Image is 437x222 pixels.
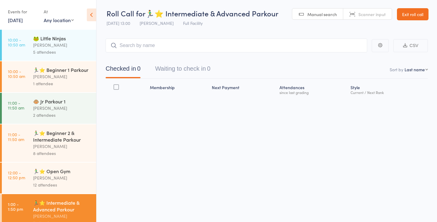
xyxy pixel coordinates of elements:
[8,7,38,17] div: Events for
[393,39,428,52] button: CSV
[147,81,209,97] div: Membership
[2,30,96,61] a: 10:00 -10:50 am🐸 Little Ninjas[PERSON_NAME]5 attendees
[33,181,91,188] div: 12 attendees
[8,202,23,211] time: 1:00 - 1:50 pm
[390,66,403,72] label: Sort by
[44,17,74,23] div: Any location
[107,20,130,26] span: [DATE] 13:00
[405,66,425,72] div: Last name
[33,49,91,55] div: 5 attendees
[33,80,91,87] div: 1 attendee
[2,163,96,193] a: 12:00 -12:50 pm🏃‍♂️⭐ Open Gym[PERSON_NAME]12 attendees
[33,129,91,143] div: 🏃‍♂️⭐ Beginner 2 & Intermediate Parkour
[44,7,74,17] div: At
[348,81,428,97] div: Style
[33,213,91,220] div: [PERSON_NAME]
[2,93,96,124] a: 11:00 -11:50 am🐵 Jr Parkour 1[PERSON_NAME]2 attendees
[33,73,91,80] div: [PERSON_NAME]
[2,124,96,162] a: 11:00 -11:50 am🏃‍♂️⭐ Beginner 2 & Intermediate Parkour[PERSON_NAME]8 attendees
[140,20,174,26] span: [PERSON_NAME]
[8,100,24,110] time: 11:00 - 11:50 am
[358,11,386,17] span: Scanner input
[8,17,23,23] a: [DATE]
[106,62,141,78] button: Checked in0
[137,65,141,72] div: 0
[33,168,91,174] div: 🏃‍♂️⭐ Open Gym
[33,112,91,119] div: 2 attendees
[277,81,348,97] div: Atten­dances
[33,143,91,150] div: [PERSON_NAME]
[8,132,24,142] time: 11:00 - 11:50 am
[107,8,145,18] span: Roll Call for
[33,199,91,213] div: 🏃‍♂️⭐ Intermediate & Advanced Parkour
[397,8,429,20] a: Exit roll call
[33,105,91,112] div: [PERSON_NAME]
[307,11,337,17] span: Manual search
[207,65,210,72] div: 0
[209,81,277,97] div: Next Payment
[183,20,203,26] span: Full Facility
[33,42,91,49] div: [PERSON_NAME]
[351,90,425,94] div: Current / Next Rank
[106,39,367,52] input: Search by name
[2,61,96,92] a: 10:00 -10:50 am🏃‍♂️⭐ Beginner 1 Parkour[PERSON_NAME]1 attendee
[33,66,91,73] div: 🏃‍♂️⭐ Beginner 1 Parkour
[33,150,91,157] div: 8 attendees
[8,170,25,180] time: 12:00 - 12:50 pm
[155,62,210,78] button: Waiting to check in0
[279,90,346,94] div: since last grading
[33,35,91,42] div: 🐸 Little Ninjas
[8,37,25,47] time: 10:00 - 10:50 am
[145,8,278,18] span: 🏃‍♂️⭐ Intermediate & Advanced Parkour
[33,174,91,181] div: [PERSON_NAME]
[33,98,91,105] div: 🐵 Jr Parkour 1
[8,69,25,79] time: 10:00 - 10:50 am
